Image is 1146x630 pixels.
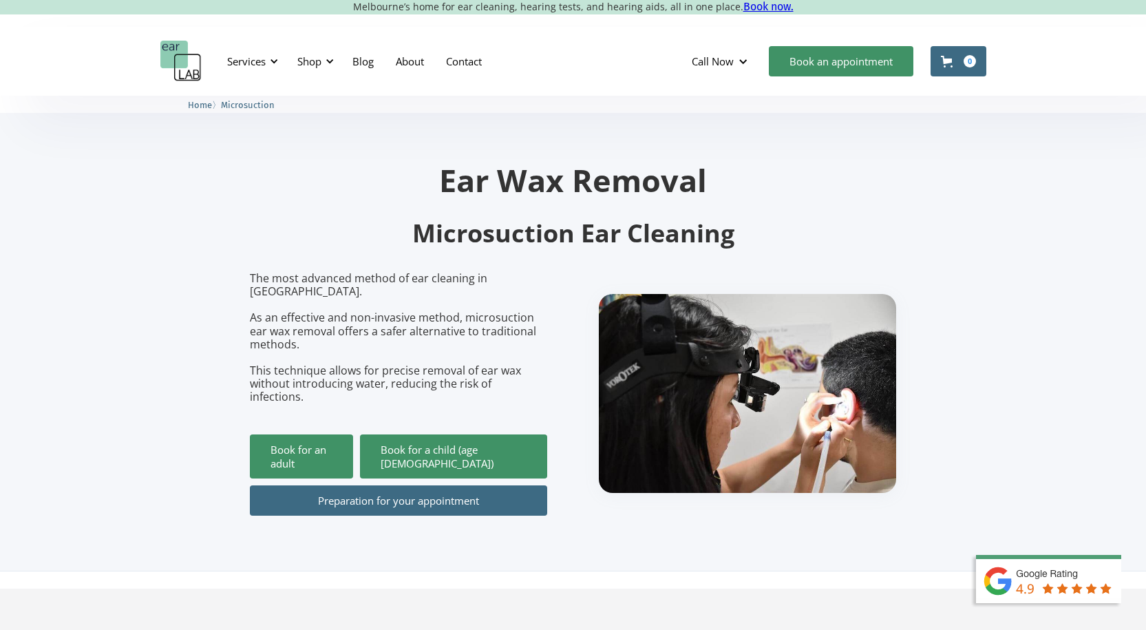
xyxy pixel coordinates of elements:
[931,46,986,76] a: Open cart
[250,485,547,516] a: Preparation for your appointment
[769,46,913,76] a: Book an appointment
[219,41,282,82] div: Services
[250,272,547,404] p: The most advanced method of ear cleaning in [GEOGRAPHIC_DATA]. As an effective and non-invasive m...
[221,100,275,110] span: Microsuction
[188,98,221,112] li: 〉
[341,41,385,81] a: Blog
[435,41,493,81] a: Contact
[160,41,202,82] a: home
[360,434,547,479] a: Book for a child (age [DEMOGRAPHIC_DATA])
[692,54,734,68] div: Call Now
[250,434,353,479] a: Book for an adult
[221,98,275,111] a: Microsuction
[250,165,897,196] h1: Ear Wax Removal
[289,41,338,82] div: Shop
[297,54,321,68] div: Shop
[188,100,212,110] span: Home
[227,54,266,68] div: Services
[599,294,896,493] img: boy getting ear checked.
[250,218,897,250] h2: Microsuction Ear Cleaning
[385,41,435,81] a: About
[188,98,212,111] a: Home
[964,55,976,67] div: 0
[681,41,762,82] div: Call Now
